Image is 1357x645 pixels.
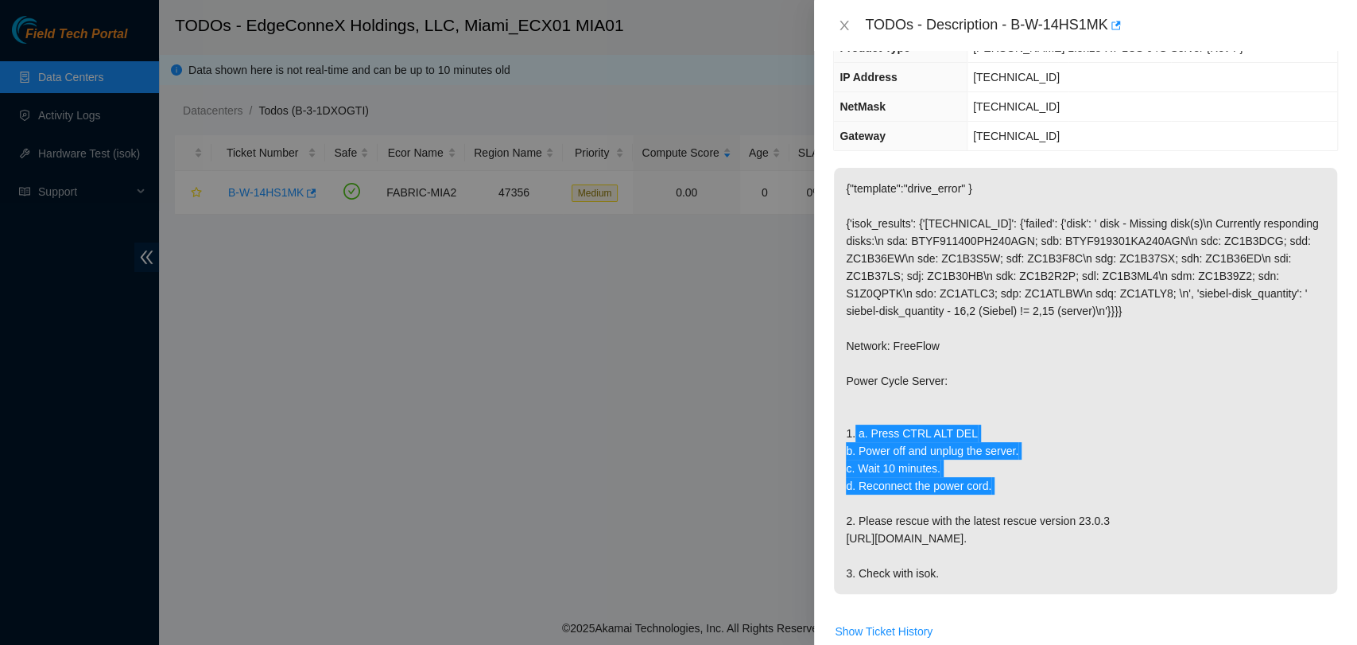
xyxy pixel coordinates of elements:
[973,100,1060,113] span: [TECHNICAL_ID]
[833,18,855,33] button: Close
[865,13,1338,38] div: TODOs - Description - B-W-14HS1MK
[973,130,1060,142] span: [TECHNICAL_ID]
[839,130,886,142] span: Gateway
[839,71,897,84] span: IP Address
[839,100,886,113] span: NetMask
[835,623,932,640] span: Show Ticket History
[838,19,851,32] span: close
[973,71,1060,84] span: [TECHNICAL_ID]
[834,619,933,644] button: Show Ticket History
[834,168,1337,594] p: {"template":"drive_error" } {'isok_results': {'[TECHNICAL_ID]': {'failed': {'disk': ' disk - Miss...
